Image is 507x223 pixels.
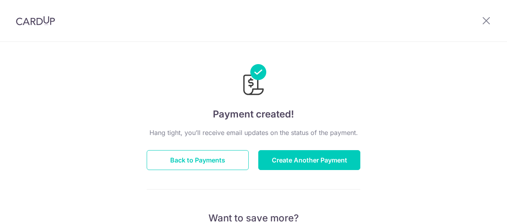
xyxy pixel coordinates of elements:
[16,16,55,25] img: CardUp
[241,64,266,98] img: Payments
[147,150,249,170] button: Back to Payments
[454,199,499,219] iframe: Opens a widget where you can find more information
[147,107,360,121] h4: Payment created!
[258,150,360,170] button: Create Another Payment
[147,128,360,137] p: Hang tight, you’ll receive email updates on the status of the payment.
